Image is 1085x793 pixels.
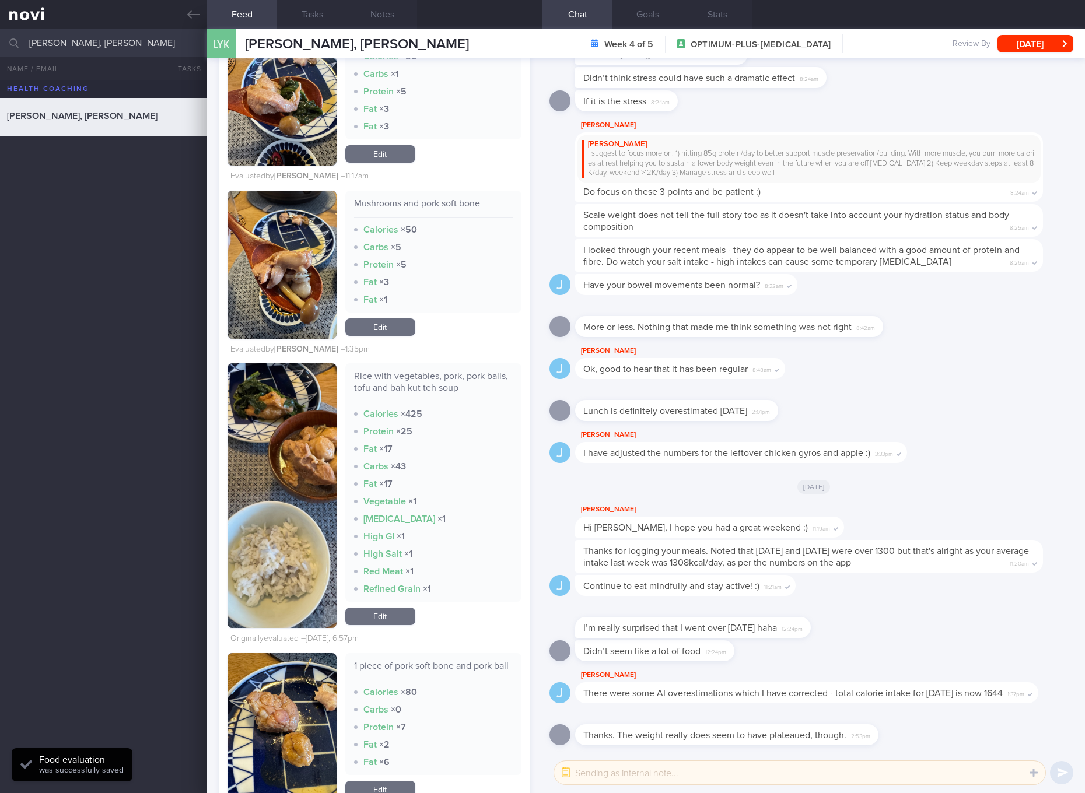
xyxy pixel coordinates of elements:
span: Have your bowel movements been normal? [583,280,760,290]
div: J [549,575,570,596]
strong: × 0 [391,705,401,714]
strong: Fat [363,295,377,304]
strong: Calories [363,409,398,419]
strong: Fat [363,104,377,114]
strong: Carbs [363,705,388,714]
strong: Fat [363,444,377,454]
a: Edit [345,145,415,163]
span: 8:26am [1010,256,1029,267]
span: If it is the stress [583,97,646,106]
span: [PERSON_NAME], [PERSON_NAME] [7,111,157,121]
strong: [MEDICAL_DATA] [363,514,435,524]
strong: [PERSON_NAME] [274,345,338,353]
div: J [549,274,570,296]
span: Do focus on these 3 points and be patient :) [583,187,761,197]
strong: Calories [363,687,398,697]
div: [PERSON_NAME] [575,118,1078,132]
strong: Vegetable [363,497,406,506]
strong: × 6 [379,757,390,767]
button: Tasks [160,57,207,80]
span: I’m really surprised that I went over [DATE] haha [583,623,777,633]
a: Edit [345,318,415,336]
strong: High Salt [363,549,402,559]
strong: × 425 [401,409,422,419]
strong: × 3 [379,278,389,287]
span: Scale weight does not tell the full story too as it doesn't take into account your hydration stat... [583,210,1009,231]
strong: × 3 [379,104,389,114]
strong: Red Meat [363,567,403,576]
span: I looked through your recent meals - they do appear to be well balanced with a good amount of pro... [583,245,1020,266]
div: [PERSON_NAME] [575,428,942,442]
span: 11:19am [813,522,830,533]
div: LYK [204,22,239,67]
div: [PERSON_NAME] [582,140,1036,149]
span: Thanks. The weight really does seem to have plateaued, though. [583,731,846,740]
span: 8:24am [800,72,818,83]
div: Rice with vegetables, pork, pork balls, tofu and bah kut teh soup [354,370,513,402]
span: OPTIMUM-PLUS-[MEDICAL_DATA] [691,39,831,51]
strong: [PERSON_NAME] [274,172,338,180]
strong: × 17 [379,444,393,454]
strong: Fat [363,479,377,489]
strong: × 1 [437,514,446,524]
span: 11:21am [764,580,782,591]
strong: × 1 [397,532,405,541]
div: I suggest to focus more on: 1) hitting 85g protein/day to better support muscle preservation/buil... [582,149,1036,178]
div: Evaluated by – 1:35pm [230,345,370,355]
strong: Fat [363,278,377,287]
button: [DATE] [998,35,1073,52]
strong: Week 4 of 5 [604,38,653,50]
img: Rice with vegetables, pork, pork balls, tofu and bah kut teh soup [228,363,337,628]
strong: × 1 [423,584,431,594]
span: There were some AI overestimations which I have corrected - total calorie intake for [DATE] is no... [583,689,1003,698]
span: 3:33pm [875,447,893,458]
strong: × 5 [396,260,407,269]
span: 2:53pm [851,729,870,741]
span: I have adjusted the numbers for the leftover chicken gyros and apple :) [583,448,870,458]
span: [DATE] [797,480,831,494]
strong: High GI [363,532,394,541]
strong: × 80 [401,687,417,697]
strong: × 7 [396,722,406,732]
strong: × 50 [401,225,417,234]
span: 12:24pm [705,645,726,657]
a: Edit [345,608,415,625]
strong: × 17 [379,479,393,489]
span: Review By [953,39,991,50]
strong: × 5 [396,87,407,96]
strong: Carbs [363,243,388,252]
span: Ok, good to hear that it has been regular [583,364,748,374]
span: Hi [PERSON_NAME], I hope you had a great weekend :) [583,523,808,532]
div: Mushrooms and pork soft bone [354,198,513,218]
strong: Refined Grain [363,584,421,594]
span: Continue to eat mindfully and stay active! :) [583,581,759,591]
strong: Calories [363,225,398,234]
span: 2:01pm [752,405,770,416]
strong: × 2 [379,740,390,749]
strong: Protein [363,87,394,96]
div: [PERSON_NAME] [575,503,879,517]
span: More or less. Nothing that made me think something was not right [583,322,852,332]
strong: Carbs [363,69,388,79]
strong: × 25 [396,427,412,436]
strong: Protein [363,427,394,436]
strong: × 3 [379,122,389,131]
div: 1 piece of pork soft bone and pork ball [354,660,513,680]
span: [PERSON_NAME], [PERSON_NAME] [245,37,469,51]
span: 8:42am [856,321,875,332]
strong: × 1 [404,549,412,559]
div: Evaluated by – 11:17am [230,171,369,182]
div: J [549,442,570,464]
span: 8:25am [1010,221,1029,232]
div: J [549,358,570,380]
div: Food evaluation [39,754,124,766]
strong: Fat [363,122,377,131]
img: Mushrooms and pork soft bone [228,191,337,339]
div: Originally evaluated – [DATE], 6:57pm [230,634,359,644]
strong: × 1 [379,295,387,304]
img: Pork soft bone, vegetables [228,17,337,166]
strong: × 43 [391,462,406,471]
span: Thanks for logging your meals. Noted that [DATE] and [DATE] were over 1300 but that's alright as ... [583,546,1029,567]
strong: Protein [363,260,394,269]
strong: Fat [363,757,377,767]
